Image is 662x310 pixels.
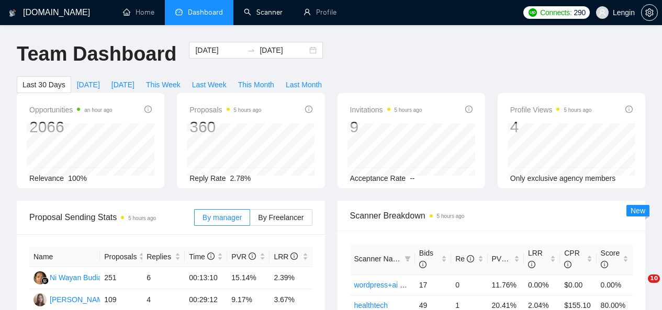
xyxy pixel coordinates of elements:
[274,252,298,261] span: LRR
[207,252,215,260] span: info-circle
[601,261,608,268] span: info-circle
[189,104,261,116] span: Proposals
[564,107,591,113] time: 5 hours ago
[33,271,47,284] img: NW
[17,76,71,93] button: Last 30 Days
[510,117,592,137] div: 4
[41,277,49,284] img: gigradar-bm.png
[128,215,156,221] time: 5 hours ago
[465,106,473,113] span: info-circle
[524,274,560,295] td: 0.00%
[234,107,262,113] time: 5 hours ago
[492,255,517,263] span: PVR
[410,174,414,182] span: --
[140,76,186,93] button: This Week
[354,281,419,289] a: wordpress+ai 23/04
[71,76,106,93] button: [DATE]
[280,76,328,93] button: Last Month
[648,274,660,283] span: 10
[189,117,261,137] div: 360
[100,247,142,267] th: Proposals
[142,247,185,267] th: Replies
[247,46,255,54] span: to
[232,76,280,93] button: This Month
[186,76,232,93] button: Last Week
[350,104,422,116] span: Invitations
[560,274,596,295] td: $0.00
[415,274,451,295] td: 17
[540,7,571,18] span: Connects:
[626,274,652,300] iframe: Intercom live chat
[641,8,658,17] a: setting
[111,79,134,90] span: [DATE]
[195,44,243,56] input: Start date
[510,104,592,116] span: Profile Views
[260,44,307,56] input: End date
[437,213,465,219] time: 5 hours ago
[419,261,427,268] span: info-circle
[203,213,242,222] span: By manager
[33,273,108,281] a: NWNi Wayan Budiarti
[33,295,110,303] a: NB[PERSON_NAME]
[23,79,65,90] span: Last 30 Days
[29,211,194,224] span: Proposal Sending Stats
[270,267,312,289] td: 2.39%
[227,267,270,289] td: 15.14%
[189,252,214,261] span: Time
[395,107,422,113] time: 5 hours ago
[50,294,110,305] div: [PERSON_NAME]
[305,106,312,113] span: info-circle
[238,79,274,90] span: This Month
[631,206,645,215] span: New
[249,252,256,260] span: info-circle
[405,256,411,262] span: filter
[123,8,154,17] a: homeHome
[29,247,100,267] th: Name
[350,174,406,182] span: Acceptance Rate
[529,8,537,17] img: upwork-logo.png
[488,274,524,295] td: 11.76%
[33,293,47,306] img: NB
[29,174,64,182] span: Relevance
[188,8,223,17] span: Dashboard
[192,79,227,90] span: Last Week
[144,106,152,113] span: info-circle
[104,251,137,262] span: Proposals
[146,79,181,90] span: This Week
[286,79,322,90] span: Last Month
[9,5,16,21] img: logo
[354,301,388,309] a: healthtech
[189,174,226,182] span: Reply Rate
[528,261,535,268] span: info-circle
[510,174,616,182] span: Only exclusive agency members
[564,261,571,268] span: info-circle
[402,251,413,267] span: filter
[185,267,227,289] td: 00:13:10
[29,117,113,137] div: 2066
[29,104,113,116] span: Opportunities
[106,76,140,93] button: [DATE]
[17,42,176,66] h1: Team Dashboard
[455,255,474,263] span: Re
[247,46,255,54] span: swap-right
[68,174,87,182] span: 100%
[230,174,251,182] span: 2.78%
[304,8,336,17] a: userProfile
[147,251,173,262] span: Replies
[175,8,183,16] span: dashboard
[599,9,606,16] span: user
[50,272,108,283] div: Ni Wayan Budiarti
[142,267,185,289] td: 6
[451,274,487,295] td: 0
[350,117,422,137] div: 9
[625,106,633,113] span: info-circle
[231,252,256,261] span: PVR
[564,249,580,269] span: CPR
[77,79,100,90] span: [DATE]
[419,249,433,269] span: Bids
[641,4,658,21] button: setting
[601,249,620,269] span: Score
[574,7,585,18] span: 290
[597,274,633,295] td: 0.00%
[509,255,516,262] span: info-circle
